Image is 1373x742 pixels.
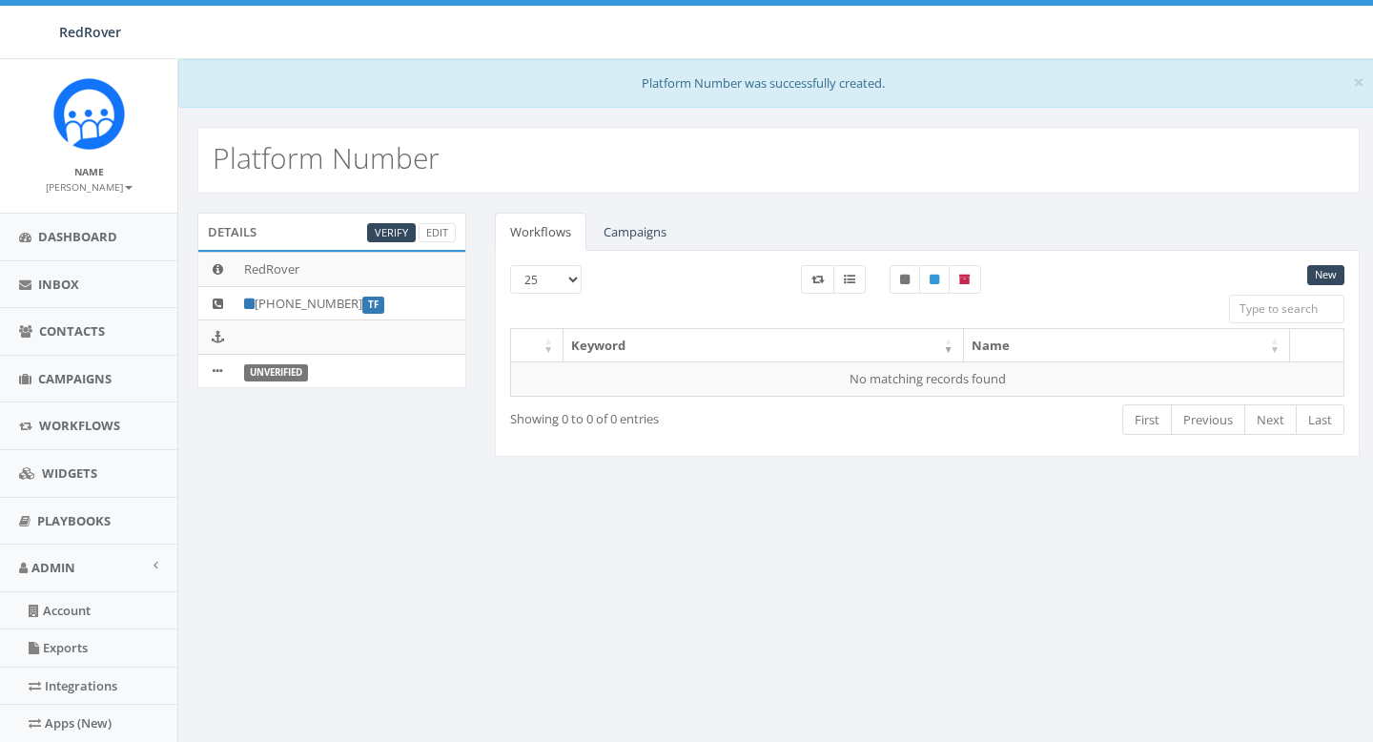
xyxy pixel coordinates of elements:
[39,322,105,340] span: Contacts
[39,417,120,434] span: Workflows
[213,142,440,174] h2: Platform Number
[919,265,950,294] label: Published
[949,265,981,294] label: Archived
[1353,72,1364,93] button: Close
[74,165,104,178] small: Name
[1244,404,1297,436] a: Next
[1122,404,1172,436] a: First
[1171,404,1245,436] a: Previous
[511,361,1344,396] td: No matching records found
[46,180,133,194] small: [PERSON_NAME]
[801,265,834,294] label: Workflow
[1229,295,1344,323] input: Type to search
[510,402,841,428] div: Showing 0 to 0 of 0 entries
[236,253,465,287] td: RedRover
[564,329,964,362] th: Keyword: activate to sort column ascending
[244,364,308,381] label: Unverified
[1353,69,1364,95] span: ×
[495,213,586,252] a: Workflows
[42,464,97,482] span: Widgets
[37,512,111,529] span: Playbooks
[59,23,121,41] span: RedRover
[362,297,384,314] label: TF
[38,370,112,387] span: Campaigns
[1296,404,1344,436] a: Last
[38,276,79,293] span: Inbox
[511,329,564,362] th: : activate to sort column ascending
[588,213,682,252] a: Campaigns
[890,265,920,294] label: Unpublished
[53,78,125,150] img: Rally_Corp_Icon.png
[31,559,75,576] span: Admin
[46,177,133,195] a: [PERSON_NAME]
[419,223,456,243] a: Edit
[833,265,866,294] label: Menu
[197,213,466,251] div: Details
[236,286,465,320] td: [PHONE_NUMBER]
[38,228,117,245] span: Dashboard
[1307,265,1344,285] a: New
[964,329,1290,362] th: Name: activate to sort column ascending
[367,223,416,243] a: Verify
